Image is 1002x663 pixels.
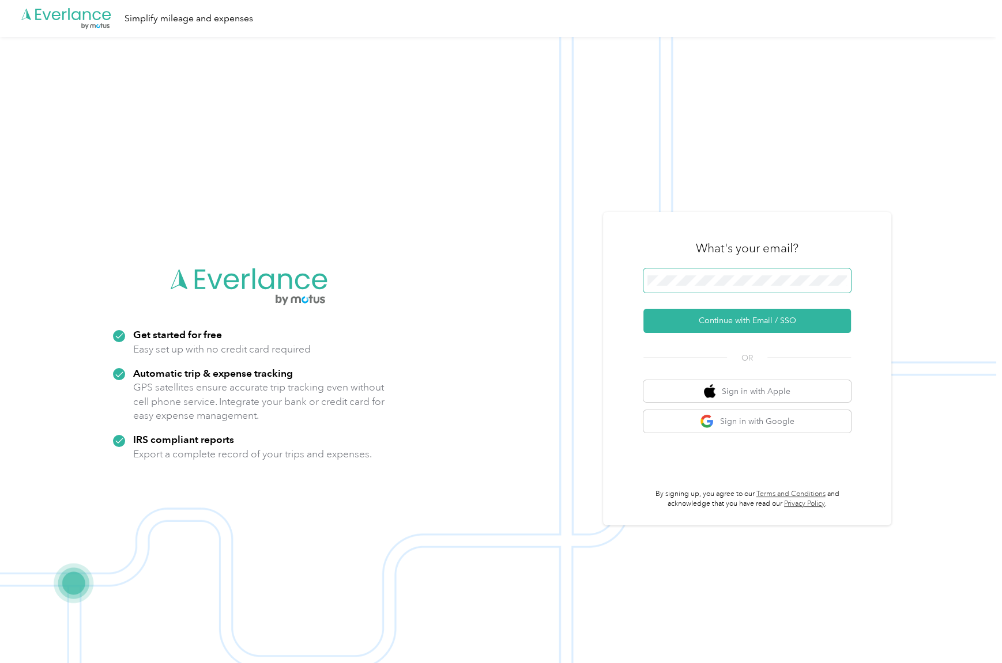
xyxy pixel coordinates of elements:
button: Continue with Email / SSO [643,309,851,333]
p: GPS satellites ensure accurate trip tracking even without cell phone service. Integrate your bank... [133,380,385,423]
button: google logoSign in with Google [643,410,851,433]
h3: What's your email? [696,240,798,256]
strong: Automatic trip & expense tracking [133,367,293,379]
p: Export a complete record of your trips and expenses. [133,447,372,461]
a: Privacy Policy [784,499,825,508]
p: By signing up, you agree to our and acknowledge that you have read our . [643,489,851,509]
strong: IRS compliant reports [133,433,234,445]
a: Terms and Conditions [756,490,826,498]
button: apple logoSign in with Apple [643,380,851,403]
strong: Get started for free [133,328,222,340]
span: OR [727,352,767,364]
p: Easy set up with no credit card required [133,342,311,357]
img: google logo [700,414,714,429]
img: apple logo [704,384,715,399]
div: Simplify mileage and expenses [125,12,253,26]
